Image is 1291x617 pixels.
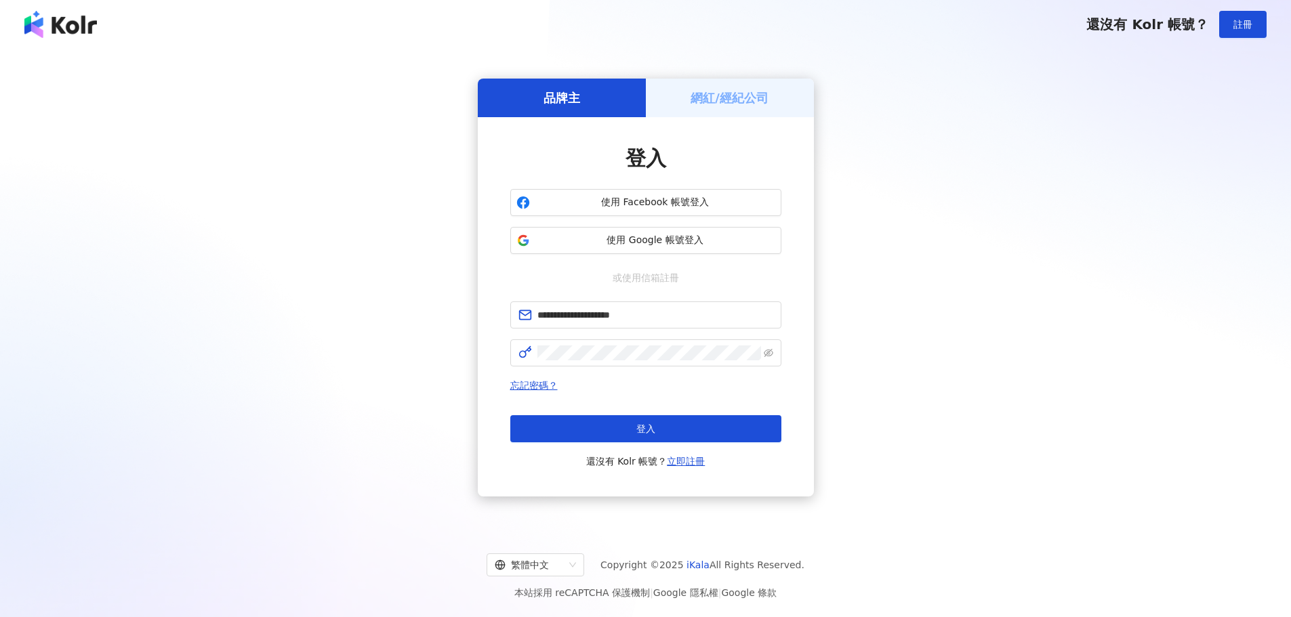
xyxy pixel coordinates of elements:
[600,557,804,573] span: Copyright © 2025 All Rights Reserved.
[510,189,781,216] button: 使用 Facebook 帳號登入
[626,146,666,170] span: 登入
[764,348,773,358] span: eye-invisible
[653,587,718,598] a: Google 隱私權
[636,423,655,434] span: 登入
[495,554,564,576] div: 繁體中文
[1219,11,1267,38] button: 註冊
[667,456,705,467] a: 立即註冊
[718,587,722,598] span: |
[687,559,710,570] a: iKala
[650,587,653,598] span: |
[510,227,781,254] button: 使用 Google 帳號登入
[1233,19,1252,30] span: 註冊
[1086,16,1208,33] span: 還沒有 Kolr 帳號？
[535,196,775,209] span: 使用 Facebook 帳號登入
[510,380,558,391] a: 忘記密碼？
[510,415,781,442] button: 登入
[721,587,777,598] a: Google 條款
[586,453,705,469] span: 還沒有 Kolr 帳號？
[535,234,775,247] span: 使用 Google 帳號登入
[544,89,580,106] h5: 品牌主
[514,584,777,601] span: 本站採用 reCAPTCHA 保護機制
[24,11,97,38] img: logo
[691,89,769,106] h5: 網紅/經紀公司
[603,270,689,285] span: 或使用信箱註冊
